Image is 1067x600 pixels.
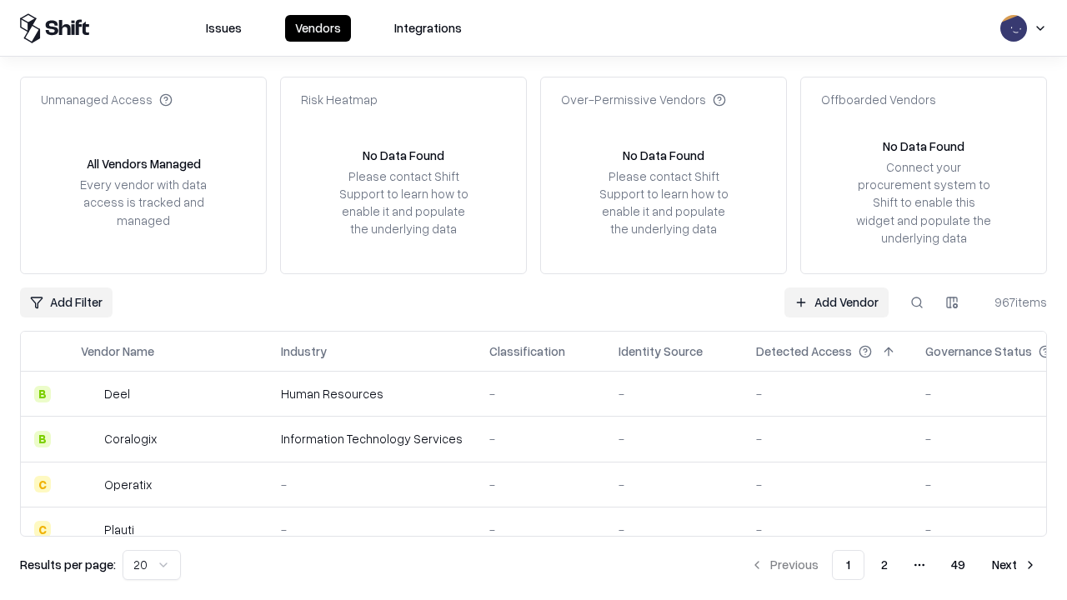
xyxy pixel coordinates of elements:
[938,550,979,580] button: 49
[281,476,463,493] div: -
[301,91,378,108] div: Risk Heatmap
[619,430,729,447] div: -
[81,431,98,447] img: Coralogix
[81,476,98,492] img: Operatix
[489,430,592,447] div: -
[20,287,113,317] button: Add Filter
[34,521,51,537] div: C
[81,521,98,537] img: Plauti
[619,521,729,538] div: -
[784,287,889,317] a: Add Vendor
[821,91,936,108] div: Offboarded Vendors
[740,550,1047,580] nav: pagination
[363,147,444,164] div: No Data Found
[868,550,901,580] button: 2
[883,137,964,155] div: No Data Found
[81,342,154,360] div: Vendor Name
[281,342,327,360] div: Industry
[756,430,899,447] div: -
[756,476,899,493] div: -
[41,91,173,108] div: Unmanaged Access
[34,386,51,402] div: B
[20,556,116,573] p: Results per page:
[87,155,201,172] div: All Vendors Managed
[489,521,592,538] div: -
[756,342,852,360] div: Detected Access
[34,431,51,447] div: B
[832,550,864,580] button: 1
[489,476,592,493] div: -
[619,385,729,402] div: -
[81,386,98,402] img: Deel
[982,550,1047,580] button: Next
[623,147,704,164] div: No Data Found
[489,385,592,402] div: -
[104,430,157,447] div: Coralogix
[196,15,252,42] button: Issues
[756,385,899,402] div: -
[34,476,51,492] div: C
[854,158,993,247] div: Connect your procurement system to Shift to enable this widget and populate the underlying data
[619,476,729,493] div: -
[384,15,472,42] button: Integrations
[619,342,703,360] div: Identity Source
[281,521,463,538] div: -
[334,167,473,238] div: Please contact Shift Support to learn how to enable it and populate the underlying data
[925,342,1032,360] div: Governance Status
[489,342,565,360] div: Classification
[594,167,733,238] div: Please contact Shift Support to learn how to enable it and populate the underlying data
[756,521,899,538] div: -
[104,521,134,538] div: Plauti
[104,476,152,493] div: Operatix
[281,430,463,447] div: Information Technology Services
[104,385,130,402] div: Deel
[285,15,351,42] button: Vendors
[281,385,463,402] div: Human Resources
[74,176,213,228] div: Every vendor with data access is tracked and managed
[980,293,1047,311] div: 967 items
[561,91,726,108] div: Over-Permissive Vendors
